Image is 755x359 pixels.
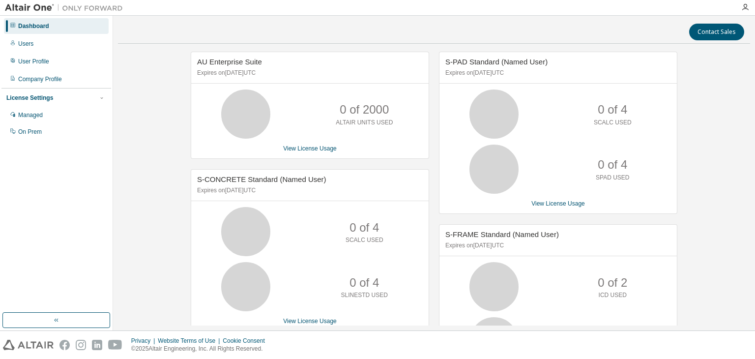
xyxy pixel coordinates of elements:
[594,119,632,127] p: SCALC USED
[598,274,627,291] p: 0 of 2
[598,156,627,173] p: 0 of 4
[197,58,262,66] span: AU Enterprise Suite
[346,236,383,244] p: SCALC USED
[158,337,223,345] div: Website Terms of Use
[92,340,102,350] img: linkedin.svg
[18,128,42,136] div: On Prem
[349,274,379,291] p: 0 of 4
[18,22,49,30] div: Dashboard
[598,101,627,118] p: 0 of 4
[445,69,668,77] p: Expires on [DATE] UTC
[59,340,70,350] img: facebook.svg
[223,337,270,345] div: Cookie Consent
[599,291,627,299] p: ICD USED
[131,345,271,353] p: © 2025 Altair Engineering, Inc. All Rights Reserved.
[283,145,337,152] a: View License Usage
[283,318,337,325] a: View License Usage
[108,340,122,350] img: youtube.svg
[349,219,379,236] p: 0 of 4
[445,58,548,66] span: S-PAD Standard (Named User)
[445,241,668,250] p: Expires on [DATE] UTC
[531,200,585,207] a: View License Usage
[340,101,389,118] p: 0 of 2000
[5,3,128,13] img: Altair One
[76,340,86,350] img: instagram.svg
[197,186,420,195] p: Expires on [DATE] UTC
[197,69,420,77] p: Expires on [DATE] UTC
[445,230,559,239] span: S-FRAME Standard (Named User)
[341,291,388,299] p: SLINESTD USED
[336,119,393,127] p: ALTAIR UNITS USED
[689,24,744,40] button: Contact Sales
[18,111,43,119] div: Managed
[18,40,33,48] div: Users
[3,340,54,350] img: altair_logo.svg
[197,175,326,183] span: S-CONCRETE Standard (Named User)
[18,75,62,83] div: Company Profile
[18,58,49,65] div: User Profile
[596,174,629,182] p: SPAD USED
[131,337,158,345] div: Privacy
[6,94,53,102] div: License Settings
